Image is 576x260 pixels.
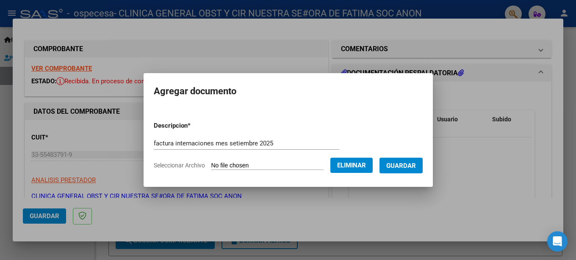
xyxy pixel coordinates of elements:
span: Eliminar [337,161,366,169]
button: Eliminar [330,158,373,173]
span: Guardar [386,162,416,170]
p: Descripcion [154,121,235,131]
h2: Agregar documento [154,83,423,99]
div: Open Intercom Messenger [547,231,568,252]
button: Guardar [379,158,423,173]
span: Seleccionar Archivo [154,162,205,169]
